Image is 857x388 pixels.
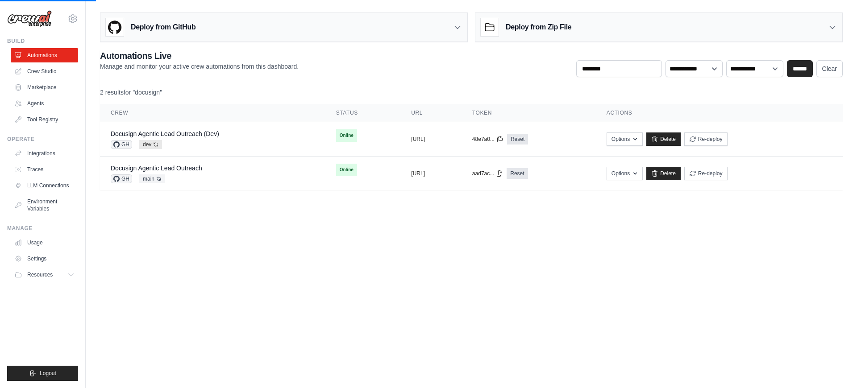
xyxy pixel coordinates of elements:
a: Crew Studio [11,64,78,78]
img: GitHub Logo [106,18,124,36]
th: URL [400,104,462,122]
a: Tool Registry [11,112,78,127]
a: Automations [11,48,78,62]
span: 2 results [100,89,124,96]
th: Crew [100,104,325,122]
a: Agents [11,96,78,111]
div: for "docusign" [100,88,843,97]
a: Delete [646,167,681,180]
a: Delete [646,132,681,146]
span: GH [111,140,132,149]
a: Traces [11,162,78,177]
span: main [139,174,165,183]
span: Online [336,129,357,142]
a: Settings [11,252,78,266]
img: Logo [7,10,52,27]
button: Logout [7,366,78,381]
a: Integrations [11,146,78,161]
button: Options [607,167,643,180]
span: Online [336,164,357,176]
a: Reset [507,168,528,179]
button: Resources [11,268,78,282]
span: GH [111,174,132,183]
a: Marketplace [11,80,78,95]
h2: Automations Live [100,50,299,62]
button: Re-deploy [684,132,728,146]
th: Actions [596,104,843,122]
a: Reset [507,134,528,144]
a: LLM Connections [11,178,78,193]
span: dev [139,140,162,149]
a: Docusign Agentic Lead Outreach [111,165,202,172]
span: Logout [40,370,56,377]
h3: Deploy from Zip File [506,22,571,33]
div: Build [7,37,78,45]
button: Options [607,132,643,146]
button: 48e7a0... [472,136,503,143]
th: Token [462,104,596,122]
button: Re-deploy [684,167,728,180]
a: Clear [816,60,843,77]
a: Environment Variables [11,194,78,216]
a: Usage [11,235,78,250]
p: Manage and monitor your active crew automations from this dashboard. [100,62,299,71]
div: Operate [7,136,78,143]
a: Docusign Agentic Lead Outreach (Dev) [111,130,219,137]
div: Manage [7,225,78,232]
button: aad7ac... [472,170,503,177]
h3: Deploy from GitHub [131,22,196,33]
span: Resources [27,271,53,278]
th: Status [325,104,401,122]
